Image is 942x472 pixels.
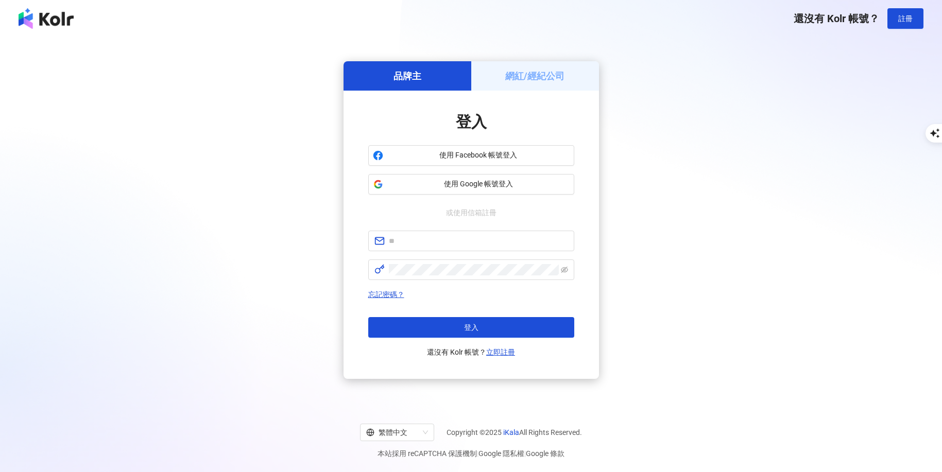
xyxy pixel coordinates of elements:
[486,348,515,356] a: 立即註冊
[368,290,404,299] a: 忘記密碼？
[387,150,570,161] span: 使用 Facebook 帳號登入
[378,447,564,460] span: 本站採用 reCAPTCHA 保護機制
[526,449,564,458] a: Google 條款
[794,12,879,25] span: 還沒有 Kolr 帳號？
[368,145,574,166] button: 使用 Facebook 帳號登入
[524,449,526,458] span: |
[366,424,419,441] div: 繁體中文
[368,317,574,338] button: 登入
[456,113,487,131] span: 登入
[427,346,515,358] span: 還沒有 Kolr 帳號？
[387,179,570,189] span: 使用 Google 帳號登入
[19,8,74,29] img: logo
[439,207,504,218] span: 或使用信箱註冊
[478,449,524,458] a: Google 隱私權
[505,69,564,82] h5: 網紅/經紀公司
[393,69,421,82] h5: 品牌主
[561,266,568,273] span: eye-invisible
[898,14,913,23] span: 註冊
[464,323,478,331] span: 登入
[503,428,519,436] a: iKala
[477,449,478,458] span: |
[887,8,923,29] button: 註冊
[368,174,574,195] button: 使用 Google 帳號登入
[447,426,582,439] span: Copyright © 2025 All Rights Reserved.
